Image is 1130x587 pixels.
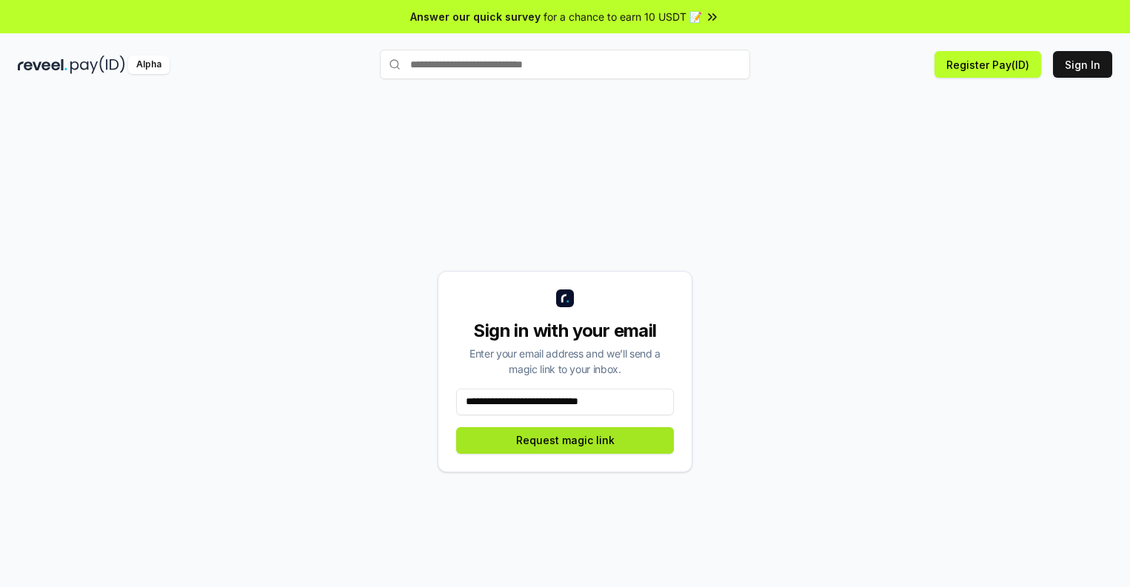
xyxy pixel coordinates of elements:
div: Sign in with your email [456,319,674,343]
span: for a chance to earn 10 USDT 📝 [544,9,702,24]
img: logo_small [556,289,574,307]
img: pay_id [70,56,125,74]
button: Register Pay(ID) [935,51,1041,78]
div: Alpha [128,56,170,74]
span: Answer our quick survey [410,9,541,24]
button: Request magic link [456,427,674,454]
img: reveel_dark [18,56,67,74]
div: Enter your email address and we’ll send a magic link to your inbox. [456,346,674,377]
button: Sign In [1053,51,1112,78]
